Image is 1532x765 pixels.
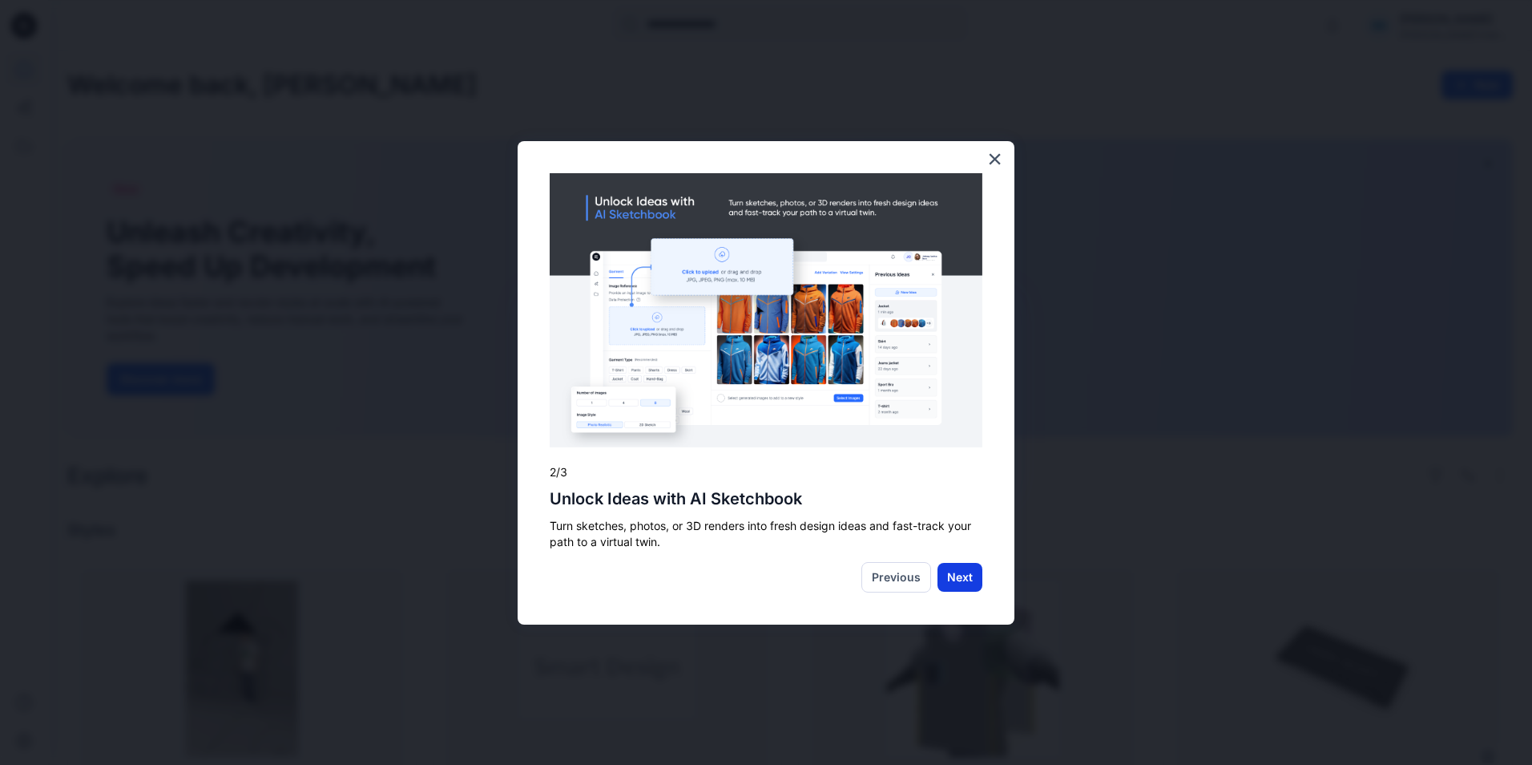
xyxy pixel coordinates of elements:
[550,518,982,549] p: Turn sketches, photos, or 3D renders into fresh design ideas and fast-track your path to a virtua...
[987,146,1002,172] button: Close
[550,489,982,508] h2: Unlock Ideas with AI Sketchbook
[861,562,931,593] button: Previous
[937,563,982,592] button: Next
[550,464,982,480] p: 2/3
